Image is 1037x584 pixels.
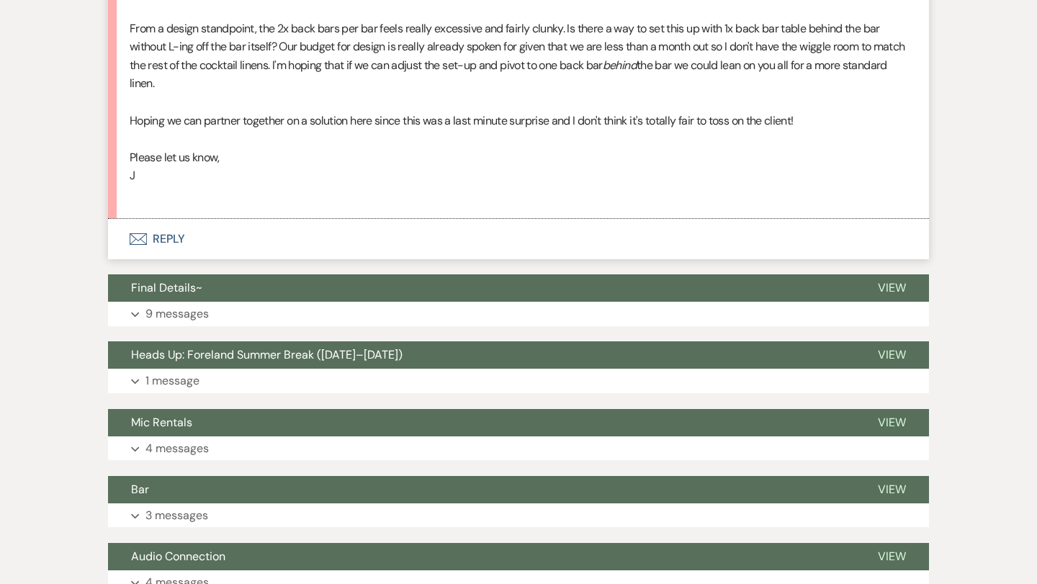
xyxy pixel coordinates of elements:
span: View [878,280,906,295]
p: J [130,166,907,185]
button: Mic Rentals [108,409,855,436]
p: From a design standpoint, the 2x back bars per bar feels really excessive and fairly clunky. Is t... [130,19,907,93]
span: Final Details~ [131,280,202,295]
span: Mic Rentals [131,415,192,430]
p: 9 messages [145,305,209,323]
span: Heads Up: Foreland Summer Break ([DATE]–[DATE]) [131,347,403,362]
span: View [878,482,906,497]
button: Audio Connection [108,543,855,570]
p: 3 messages [145,506,208,525]
span: View [878,347,906,362]
p: Hoping we can partner together on a solution here since this was a last minute surprise and I don... [130,112,907,130]
button: 4 messages [108,436,929,461]
em: behind [603,58,637,73]
button: Bar [108,476,855,503]
p: 4 messages [145,439,209,458]
span: View [878,549,906,564]
button: Heads Up: Foreland Summer Break ([DATE]–[DATE]) [108,341,855,369]
p: Please let us know, [130,148,907,167]
button: Reply [108,219,929,259]
button: View [855,543,929,570]
button: 9 messages [108,302,929,326]
button: 1 message [108,369,929,393]
p: 1 message [145,372,199,390]
button: View [855,274,929,302]
button: View [855,476,929,503]
span: View [878,415,906,430]
span: Audio Connection [131,549,225,564]
span: Bar [131,482,149,497]
button: 3 messages [108,503,929,528]
button: View [855,409,929,436]
button: View [855,341,929,369]
button: Final Details~ [108,274,855,302]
